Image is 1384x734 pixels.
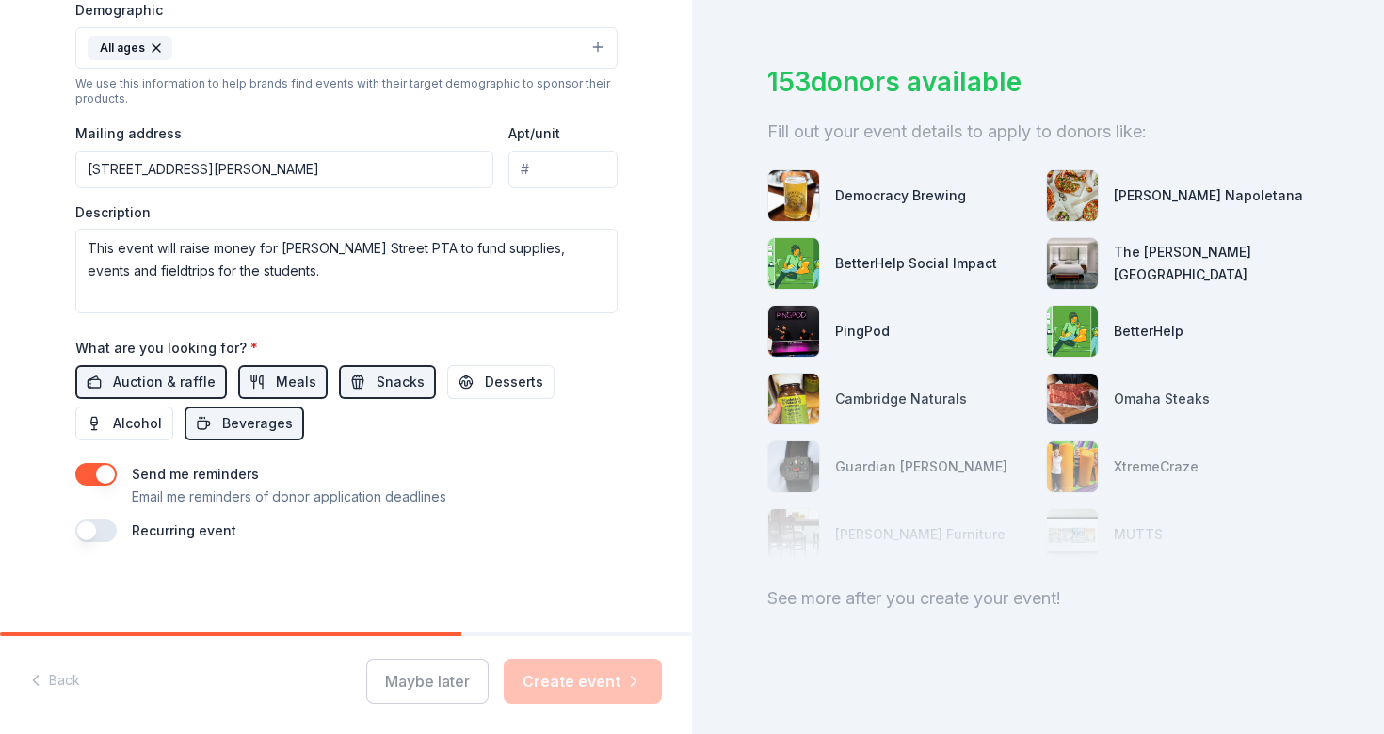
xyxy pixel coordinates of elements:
img: photo for Democracy Brewing [768,170,819,221]
div: 153 donors available [767,62,1309,102]
div: The [PERSON_NAME][GEOGRAPHIC_DATA] [1114,241,1310,286]
div: All ages [88,36,172,60]
div: See more after you create your event! [767,583,1309,614]
button: Snacks [339,365,436,399]
img: photo for The Charles Hotel [1047,238,1098,289]
p: Email me reminders of donor application deadlines [132,486,446,508]
button: Alcohol [75,407,173,440]
label: Send me reminders [132,466,259,482]
span: Auction & raffle [113,371,216,393]
div: Democracy Brewing [835,184,966,207]
div: We use this information to help brands find events with their target demographic to sponsor their... [75,76,618,106]
label: What are you looking for? [75,339,258,358]
span: Alcohol [113,412,162,435]
button: All ages [75,27,618,69]
div: [PERSON_NAME] Napoletana [1114,184,1303,207]
div: PingPod [835,320,890,343]
label: Demographic [75,1,163,20]
div: Fill out your event details to apply to donors like: [767,117,1309,147]
button: Meals [238,365,328,399]
span: Snacks [377,371,425,393]
textarea: This event will raise money for [PERSON_NAME] Street PTA to fund supplies, events and fieldtrips ... [75,229,618,313]
button: Desserts [447,365,555,399]
input: Enter a US address [75,151,494,188]
span: Desserts [485,371,543,393]
button: Beverages [185,407,304,440]
img: photo for Frank Pepe Pizzeria Napoletana [1047,170,1098,221]
img: photo for BetterHelp Social Impact [768,238,819,289]
label: Recurring event [132,522,236,538]
button: Auction & raffle [75,365,227,399]
span: Beverages [222,412,293,435]
label: Description [75,203,151,222]
span: Meals [276,371,316,393]
div: BetterHelp Social Impact [835,252,997,275]
input: # [508,151,617,188]
label: Mailing address [75,124,182,143]
img: photo for PingPod [768,306,819,357]
label: Apt/unit [508,124,560,143]
div: BetterHelp [1114,320,1183,343]
img: photo for BetterHelp [1047,306,1098,357]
